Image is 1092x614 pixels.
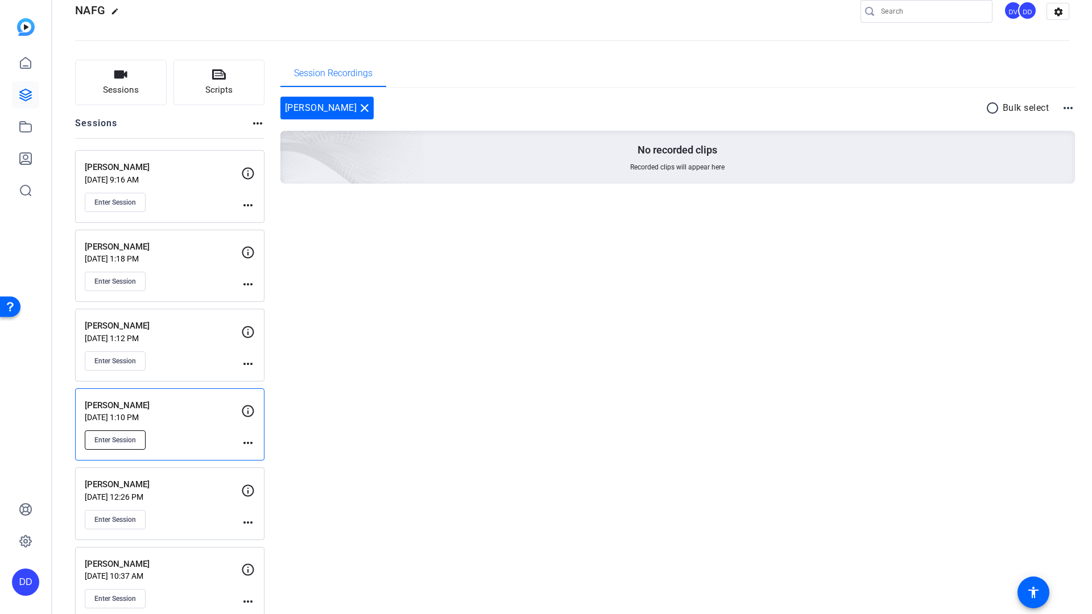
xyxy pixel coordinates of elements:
[103,84,139,97] span: Sessions
[1003,101,1049,115] p: Bulk select
[85,254,241,263] p: [DATE] 1:18 PM
[85,272,146,291] button: Enter Session
[85,558,241,571] p: [PERSON_NAME]
[85,351,146,371] button: Enter Session
[94,277,136,286] span: Enter Session
[241,277,255,291] mat-icon: more_horiz
[241,516,255,529] mat-icon: more_horiz
[1061,101,1075,115] mat-icon: more_horiz
[94,435,136,445] span: Enter Session
[85,399,241,412] p: [PERSON_NAME]
[12,569,39,596] div: DD
[85,240,241,254] p: [PERSON_NAME]
[85,589,146,608] button: Enter Session
[85,478,241,491] p: [PERSON_NAME]
[1018,1,1038,21] ngx-avatar: dave delk
[1047,3,1070,20] mat-icon: settings
[241,357,255,371] mat-icon: more_horiz
[94,356,136,366] span: Enter Session
[241,595,255,608] mat-icon: more_horiz
[75,3,105,17] span: NAFG
[294,69,373,78] span: Session Recordings
[85,510,146,529] button: Enter Session
[85,413,241,422] p: [DATE] 1:10 PM
[630,163,725,172] span: Recorded clips will appear here
[986,101,1003,115] mat-icon: radio_button_unchecked
[85,492,241,501] p: [DATE] 12:26 PM
[94,594,136,603] span: Enter Session
[17,18,35,36] img: blue-gradient.svg
[241,436,255,450] mat-icon: more_horiz
[1027,586,1040,599] mat-icon: accessibility
[1018,1,1037,20] div: DD
[638,143,717,157] p: No recorded clips
[85,320,241,333] p: [PERSON_NAME]
[94,515,136,524] span: Enter Session
[94,198,136,207] span: Enter Session
[251,117,264,130] mat-icon: more_horiz
[358,101,371,115] mat-icon: close
[85,430,146,450] button: Enter Session
[1004,1,1024,21] ngx-avatar: David Vogel
[85,571,241,580] p: [DATE] 10:37 AM
[85,161,241,174] p: [PERSON_NAME]
[85,193,146,212] button: Enter Session
[153,18,424,265] img: embarkstudio-empty-session.png
[173,60,265,105] button: Scripts
[75,117,118,138] h2: Sessions
[280,97,374,119] div: [PERSON_NAME]
[881,5,983,18] input: Search
[75,60,167,105] button: Sessions
[205,84,233,97] span: Scripts
[85,334,241,343] p: [DATE] 1:12 PM
[111,7,125,21] mat-icon: edit
[241,198,255,212] mat-icon: more_horiz
[1004,1,1023,20] div: DV
[85,175,241,184] p: [DATE] 9:16 AM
